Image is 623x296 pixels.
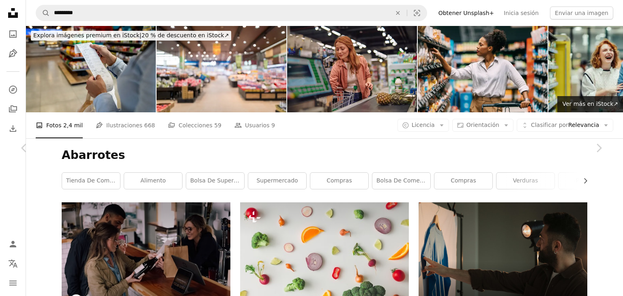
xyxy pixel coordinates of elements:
span: 9 [271,121,275,130]
a: compras [434,173,492,189]
a: tienda de comestibles [62,173,120,189]
img: Paisaje cotidiano: estanterías de supermercado capturadas con un enfoque suave [157,26,286,112]
a: Ilustraciones 668 [96,112,155,138]
form: Encuentra imágenes en todo el sitio [36,5,427,21]
a: Fotos [5,26,21,42]
a: Explora imágenes premium en iStock|20 % de descuento en iStock↗ [26,26,236,45]
a: Colecciones [5,101,21,117]
span: Ver más en iStock ↗ [562,101,618,107]
button: Orientación [452,119,513,132]
a: Ilustraciones [5,45,21,62]
span: Licencia [412,122,435,128]
span: Clasificar por [531,122,568,128]
span: Explora imágenes premium en iStock | [33,32,142,39]
a: bolsa de supermercado [186,173,244,189]
a: alimento [124,173,182,189]
a: Compras [310,173,368,189]
button: Enviar una imagen [550,6,613,19]
span: 59 [214,121,221,130]
img: Smiling Woman Shopping for Groceries in a Supermarket [287,26,417,112]
a: verduras [496,173,554,189]
a: Siguiente [574,109,623,187]
a: Usuarios 9 [234,112,275,138]
a: Iniciar sesión / Registrarse [5,236,21,252]
a: producir [559,173,617,189]
button: Borrar [389,5,407,21]
div: 20 % de descuento en iStock ↗ [31,31,231,41]
h1: Abarrotes [62,148,587,163]
span: Relevancia [531,121,599,129]
button: Búsqueda visual [407,5,427,21]
img: Mujer comprando en una tienda de conveniencia y revisando su recibo [26,26,156,112]
a: Colecciones 59 [168,112,221,138]
button: Clasificar porRelevancia [517,119,613,132]
span: 668 [144,121,155,130]
span: Orientación [466,122,499,128]
a: supermercado [248,173,306,189]
a: Inicia sesión [499,6,544,19]
a: bolsa de comestibles [372,173,430,189]
button: Menú [5,275,21,291]
img: Mujer De Compras En El Pasillo Del Supermercado En Busca De Productos [418,26,548,112]
a: Patrón de comida colorido hecho de brócoli, naranja, pimiento rojo, cebolla, tomates y lima. Plan... [240,283,409,290]
a: Mujer sosteniendo botella de vino al lado del hombre frente a la mujer sonriendo [62,255,230,262]
button: Idioma [5,255,21,272]
a: Obtener Unsplash+ [434,6,499,19]
a: Ver más en iStock↗ [557,96,623,112]
a: Explorar [5,82,21,98]
button: Licencia [397,119,449,132]
button: Buscar en Unsplash [36,5,50,21]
